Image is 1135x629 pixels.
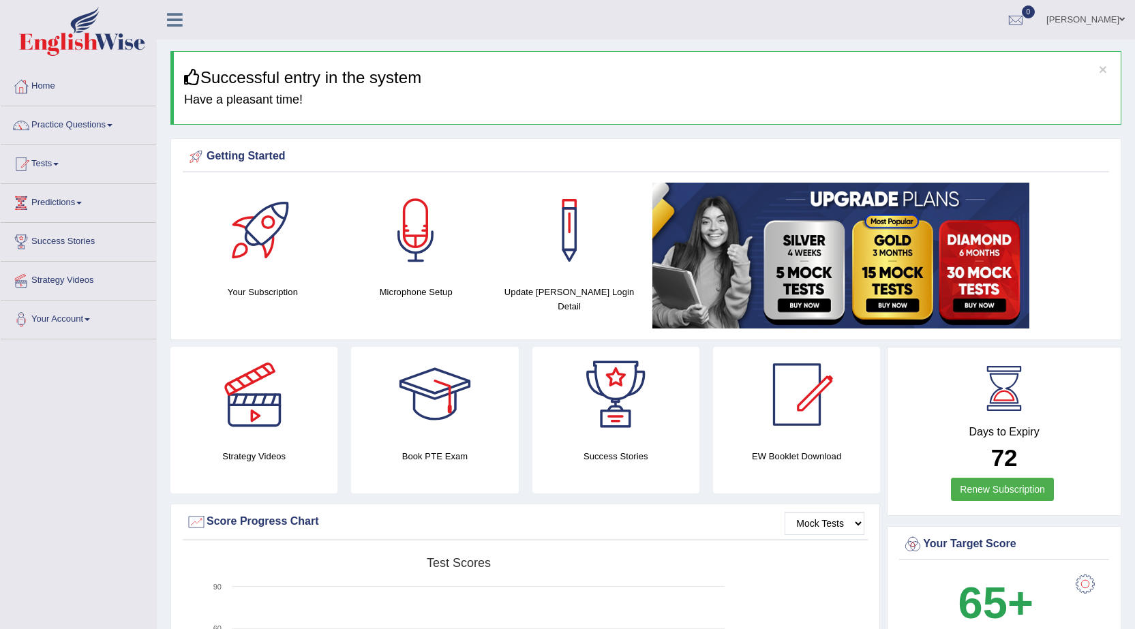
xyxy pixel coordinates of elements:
h4: Microphone Setup [346,285,486,299]
text: 90 [213,583,222,591]
a: Home [1,67,156,102]
h4: Update [PERSON_NAME] Login Detail [500,285,639,313]
h4: Your Subscription [193,285,333,299]
a: Practice Questions [1,106,156,140]
span: 0 [1022,5,1035,18]
div: Score Progress Chart [186,512,864,532]
h4: Days to Expiry [903,426,1106,438]
b: 72 [991,444,1018,471]
a: Renew Subscription [951,478,1054,501]
h4: Book PTE Exam [351,449,518,463]
a: Strategy Videos [1,262,156,296]
h3: Successful entry in the system [184,69,1110,87]
b: 65+ [958,578,1033,628]
h4: Strategy Videos [170,449,337,463]
h4: EW Booklet Download [713,449,880,463]
tspan: Test scores [427,556,491,570]
h4: Success Stories [532,449,699,463]
div: Your Target Score [903,534,1106,555]
a: Predictions [1,184,156,218]
a: Success Stories [1,223,156,257]
div: Getting Started [186,147,1106,167]
a: Your Account [1,301,156,335]
img: small5.jpg [652,183,1029,328]
h4: Have a pleasant time! [184,93,1110,107]
button: × [1099,62,1107,76]
a: Tests [1,145,156,179]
